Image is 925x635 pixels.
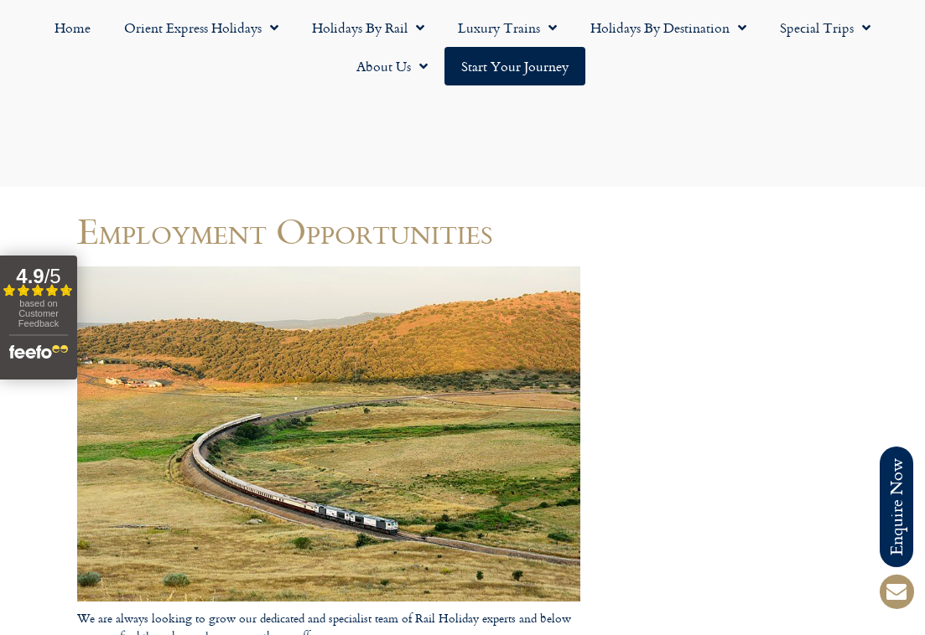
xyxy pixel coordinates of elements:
a: About Us [340,47,444,85]
a: Holidays by Destination [574,8,763,47]
a: Start your Journey [444,47,585,85]
a: Holidays by Rail [295,8,441,47]
nav: Menu [8,8,917,85]
a: Special Trips [763,8,887,47]
a: Luxury Trains [441,8,574,47]
a: Home [38,8,107,47]
a: Orient Express Holidays [107,8,295,47]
